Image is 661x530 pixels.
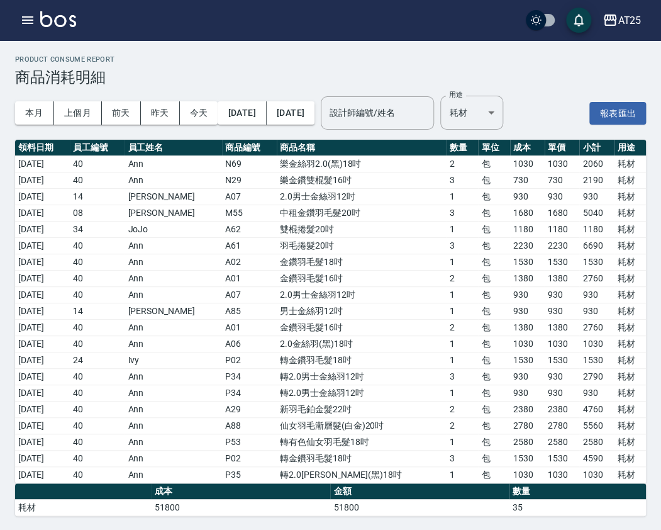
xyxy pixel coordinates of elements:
[579,385,614,401] td: 930
[509,483,646,500] th: 數量
[614,401,646,417] td: 耗材
[70,434,125,450] td: 40
[125,335,221,352] td: Ann
[545,417,579,434] td: 2780
[222,368,277,385] td: P34
[447,205,478,221] td: 3
[54,101,102,125] button: 上個月
[277,155,447,172] td: 樂金絲羽2.0(黑)18吋
[545,401,579,417] td: 2380
[478,254,509,270] td: 包
[125,237,221,254] td: Ann
[277,140,447,156] th: 商品名稱
[510,221,545,237] td: 1180
[70,352,125,368] td: 24
[70,221,125,237] td: 34
[70,172,125,188] td: 40
[70,466,125,483] td: 40
[545,450,579,466] td: 1530
[545,221,579,237] td: 1180
[510,434,545,450] td: 2580
[510,417,545,434] td: 2780
[125,319,221,335] td: Ann
[614,205,646,221] td: 耗材
[125,172,221,188] td: Ann
[277,434,447,450] td: 轉有色仙女羽毛髮18吋
[152,483,331,500] th: 成本
[545,286,579,303] td: 930
[218,101,266,125] button: [DATE]
[447,352,478,368] td: 1
[125,155,221,172] td: Ann
[614,188,646,205] td: 耗材
[447,303,478,319] td: 1
[277,221,447,237] td: 雙棍捲髮20吋
[70,155,125,172] td: 40
[478,286,509,303] td: 包
[15,335,70,352] td: [DATE]
[614,237,646,254] td: 耗材
[478,385,509,401] td: 包
[447,368,478,385] td: 3
[222,270,277,286] td: A01
[222,188,277,205] td: A07
[510,385,545,401] td: 930
[510,140,545,156] th: 成本
[447,401,478,417] td: 2
[40,11,76,27] img: Logo
[447,319,478,335] td: 2
[70,205,125,221] td: 08
[70,450,125,466] td: 40
[125,385,221,401] td: Ann
[15,140,646,483] table: a dense table
[15,352,70,368] td: [DATE]
[510,237,545,254] td: 2230
[579,172,614,188] td: 2190
[510,303,545,319] td: 930
[125,140,221,156] th: 員工姓名
[510,401,545,417] td: 2380
[478,450,509,466] td: 包
[618,13,641,28] div: AT25
[15,368,70,385] td: [DATE]
[478,172,509,188] td: 包
[545,319,579,335] td: 1380
[589,106,646,118] a: 報表匯出
[125,205,221,221] td: [PERSON_NAME]
[222,434,277,450] td: P53
[510,466,545,483] td: 1030
[545,188,579,205] td: 930
[222,335,277,352] td: A06
[545,466,579,483] td: 1030
[545,434,579,450] td: 2580
[125,450,221,466] td: Ann
[510,286,545,303] td: 930
[589,102,646,125] button: 報表匯出
[70,286,125,303] td: 40
[614,286,646,303] td: 耗材
[15,254,70,270] td: [DATE]
[478,352,509,368] td: 包
[277,172,447,188] td: 樂金鑽雙棍髮16吋
[614,450,646,466] td: 耗材
[70,188,125,205] td: 14
[277,352,447,368] td: 轉金鑽羽毛髮18吋
[125,352,221,368] td: Ivy
[141,101,180,125] button: 昨天
[579,155,614,172] td: 2060
[545,254,579,270] td: 1530
[614,368,646,385] td: 耗材
[478,401,509,417] td: 包
[330,483,509,500] th: 金額
[125,417,221,434] td: Ann
[614,352,646,368] td: 耗材
[15,286,70,303] td: [DATE]
[510,319,545,335] td: 1380
[614,335,646,352] td: 耗材
[566,8,591,33] button: save
[478,140,509,156] th: 單位
[70,385,125,401] td: 40
[510,188,545,205] td: 930
[510,155,545,172] td: 1030
[614,385,646,401] td: 耗材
